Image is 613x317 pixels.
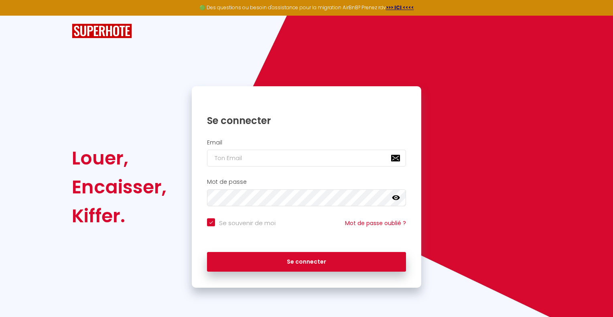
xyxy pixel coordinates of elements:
a: Mot de passe oublié ? [345,219,406,227]
div: Kiffer. [72,201,166,230]
img: SuperHote logo [72,24,132,39]
button: Se connecter [207,252,406,272]
h2: Email [207,139,406,146]
input: Ton Email [207,150,406,167]
div: Louer, [72,144,166,173]
h1: Se connecter [207,114,406,127]
a: >>> ICI <<<< [386,4,414,11]
div: Encaisser, [72,173,166,201]
h2: Mot de passe [207,179,406,185]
